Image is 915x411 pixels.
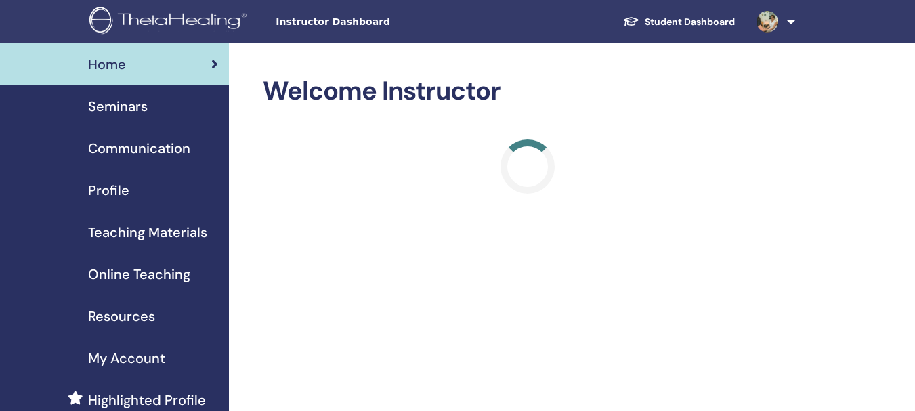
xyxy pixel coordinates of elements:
[88,96,148,116] span: Seminars
[88,348,165,368] span: My Account
[88,138,190,158] span: Communication
[623,16,639,27] img: graduation-cap-white.svg
[88,306,155,326] span: Resources
[88,54,126,74] span: Home
[88,222,207,242] span: Teaching Materials
[263,76,793,107] h2: Welcome Instructor
[276,15,479,29] span: Instructor Dashboard
[612,9,746,35] a: Student Dashboard
[89,7,251,37] img: logo.png
[757,11,778,33] img: default.jpg
[88,264,190,284] span: Online Teaching
[88,390,206,410] span: Highlighted Profile
[88,180,129,200] span: Profile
